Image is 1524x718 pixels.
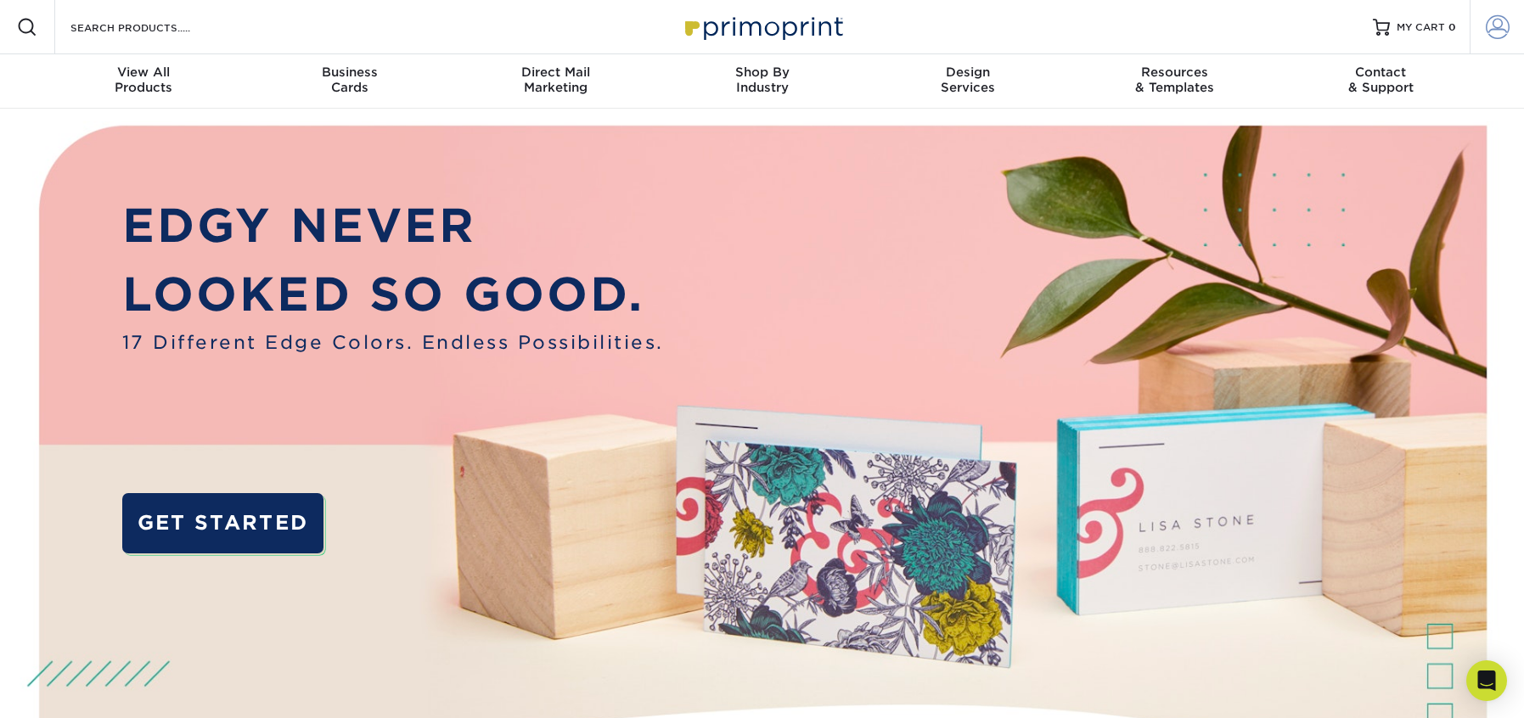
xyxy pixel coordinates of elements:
a: Resources& Templates [1071,54,1278,109]
p: LOOKED SO GOOD. [122,261,664,329]
a: DesignServices [865,54,1071,109]
span: Resources [1071,65,1278,80]
span: Design [865,65,1071,80]
a: View AllProducts [41,54,247,109]
span: 17 Different Edge Colors. Endless Possibilities. [122,328,664,356]
a: Contact& Support [1278,54,1484,109]
a: GET STARTED [122,493,324,553]
input: SEARCH PRODUCTS..... [69,17,234,37]
a: Direct MailMarketing [453,54,659,109]
div: Marketing [453,65,659,95]
span: Direct Mail [453,65,659,80]
div: & Support [1278,65,1484,95]
p: EDGY NEVER [122,192,664,261]
span: Shop By [659,65,865,80]
span: 0 [1448,21,1456,33]
div: Open Intercom Messenger [1466,660,1507,701]
img: Primoprint [678,8,847,45]
span: Business [246,65,453,80]
div: Industry [659,65,865,95]
span: Contact [1278,65,1484,80]
div: & Templates [1071,65,1278,95]
span: MY CART [1397,20,1445,35]
div: Cards [246,65,453,95]
div: Services [865,65,1071,95]
a: Shop ByIndustry [659,54,865,109]
div: Products [41,65,247,95]
a: BusinessCards [246,54,453,109]
span: View All [41,65,247,80]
